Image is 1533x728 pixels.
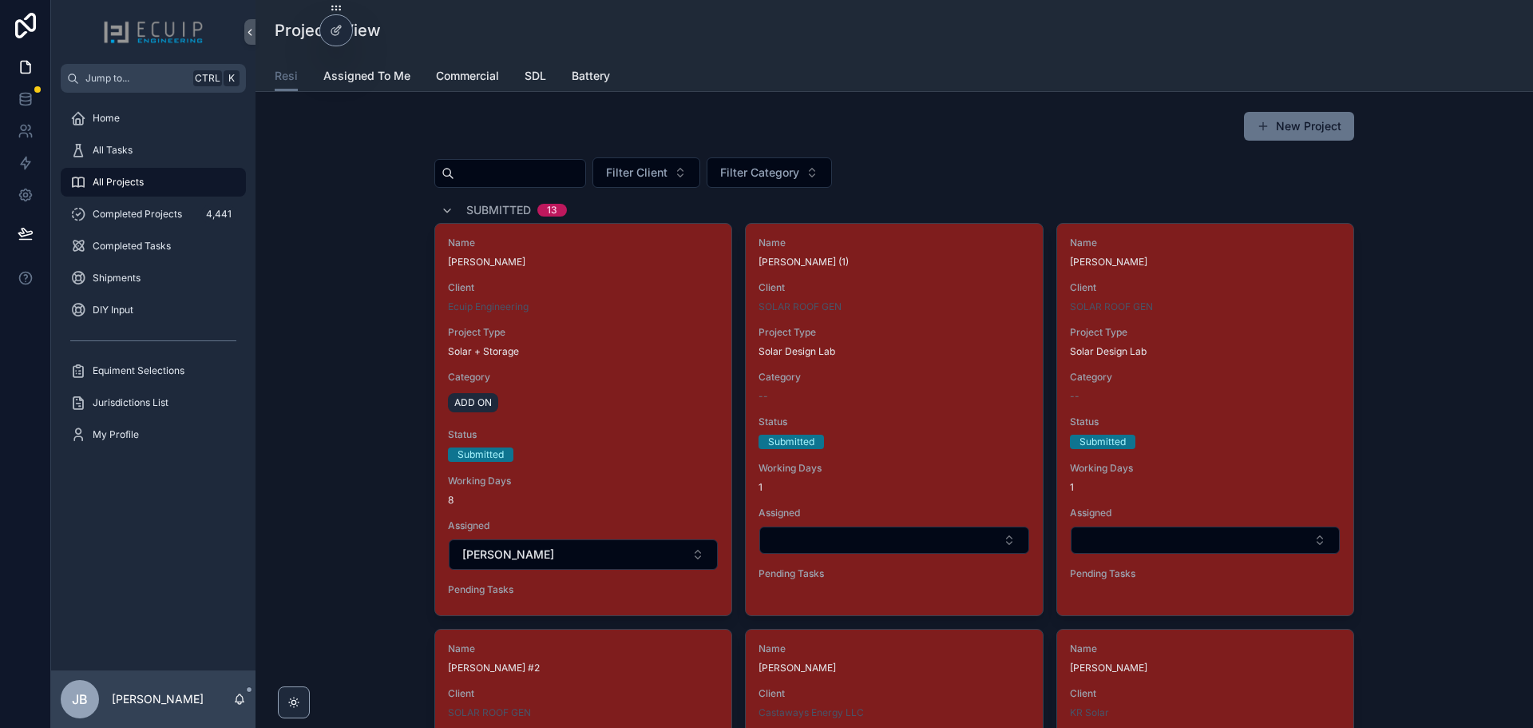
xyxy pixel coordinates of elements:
span: 8 [448,494,719,507]
span: Project Type [1070,326,1341,339]
span: Working Days [1070,462,1341,475]
span: Project Type [759,326,1029,339]
span: All Tasks [93,144,133,157]
div: Submitted [1079,435,1126,449]
span: Name [1070,642,1341,655]
span: Project Type [448,326,719,339]
button: New Project [1244,112,1354,141]
a: Assigned To Me [323,62,410,93]
a: Battery [572,62,610,93]
span: Client [759,281,1029,294]
span: Jump to... [85,72,187,85]
a: Equiment Selections [61,356,246,385]
button: Select Button [707,157,832,188]
span: Category [448,371,719,384]
a: Home [61,104,246,133]
div: 4,441 [201,205,236,224]
span: Name [448,642,719,655]
button: Select Button [449,539,718,570]
span: Filter Client [606,165,667,181]
span: Client [448,281,719,294]
a: KR Solar [1070,706,1109,719]
span: [PERSON_NAME] (1) [759,256,1029,269]
span: Resi [275,68,298,84]
a: Resi [275,62,298,92]
span: [PERSON_NAME] [1070,256,1341,269]
button: Select Button [1071,527,1340,554]
span: -- [759,390,768,403]
span: Client [759,687,1029,700]
h1: Projects View [275,19,381,42]
span: Commercial [436,68,499,84]
span: Equiment Selections [93,364,184,377]
a: SOLAR ROOF GEN [759,300,842,313]
span: Assigned [1070,507,1341,519]
div: Submitted [458,448,504,462]
span: -- [1070,390,1079,403]
a: All Projects [61,168,246,197]
span: DIY Input [93,304,133,316]
a: Name[PERSON_NAME]ClientEcuip EngineeringProject TypeSolar + StorageCategoryADD ONStatusSubmittedW... [434,223,732,616]
span: Name [448,237,719,249]
span: Assigned [448,519,719,532]
a: Commercial [436,62,499,93]
button: Select Button [592,157,700,188]
a: All Tasks [61,136,246,165]
span: Category [1070,371,1341,384]
span: Client [1070,687,1341,700]
span: [PERSON_NAME] [448,256,719,269]
span: Status [448,428,719,441]
span: Assigned [759,507,1029,519]
p: [PERSON_NAME] [112,691,204,707]
a: DIY Input [61,296,246,324]
span: Name [759,642,1029,655]
a: Ecuip Engineering [448,300,529,313]
span: Name [759,237,1029,249]
a: Shipments [61,264,246,292]
span: [PERSON_NAME] [759,662,1029,674]
span: Pending Tasks [759,567,1029,580]
div: scrollable content [51,93,255,470]
span: [PERSON_NAME] [1070,662,1341,674]
span: Completed Tasks [93,240,171,253]
span: 1 [1070,481,1341,494]
span: Home [93,112,120,125]
div: 13 [547,204,557,217]
span: Ctrl [193,70,222,86]
a: SDL [525,62,546,93]
span: SOLAR ROOF GEN [1070,300,1153,313]
a: Name[PERSON_NAME]ClientSOLAR ROOF GENProject TypeSolar Design LabCategory--StatusSubmittedWorking... [1056,223,1354,616]
span: All Projects [93,176,144,189]
button: Select Button [759,527,1028,554]
span: Client [1070,281,1341,294]
a: Castaways Energy LLC [759,706,864,719]
span: SDL [525,68,546,84]
span: Name [1070,237,1341,249]
button: Jump to...CtrlK [61,64,246,93]
span: Working Days [759,462,1029,475]
a: SOLAR ROOF GEN [448,706,531,719]
span: [PERSON_NAME] #2 [448,662,719,674]
span: Status [759,416,1029,428]
a: Completed Projects4,441 [61,200,246,229]
div: Submitted [768,435,814,449]
span: Submitted [466,202,531,218]
span: K [225,72,238,85]
span: [PERSON_NAME] [462,547,554,563]
span: Status [1070,416,1341,428]
span: Battery [572,68,610,84]
span: Client [448,687,719,700]
span: ADD ON [454,396,492,409]
span: Filter Category [720,165,799,181]
span: Category [759,371,1029,384]
span: Working Days [448,475,719,487]
span: Jurisdictions List [93,396,168,409]
span: Solar Design Lab [1070,345,1147,358]
span: Pending Tasks [448,583,719,596]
